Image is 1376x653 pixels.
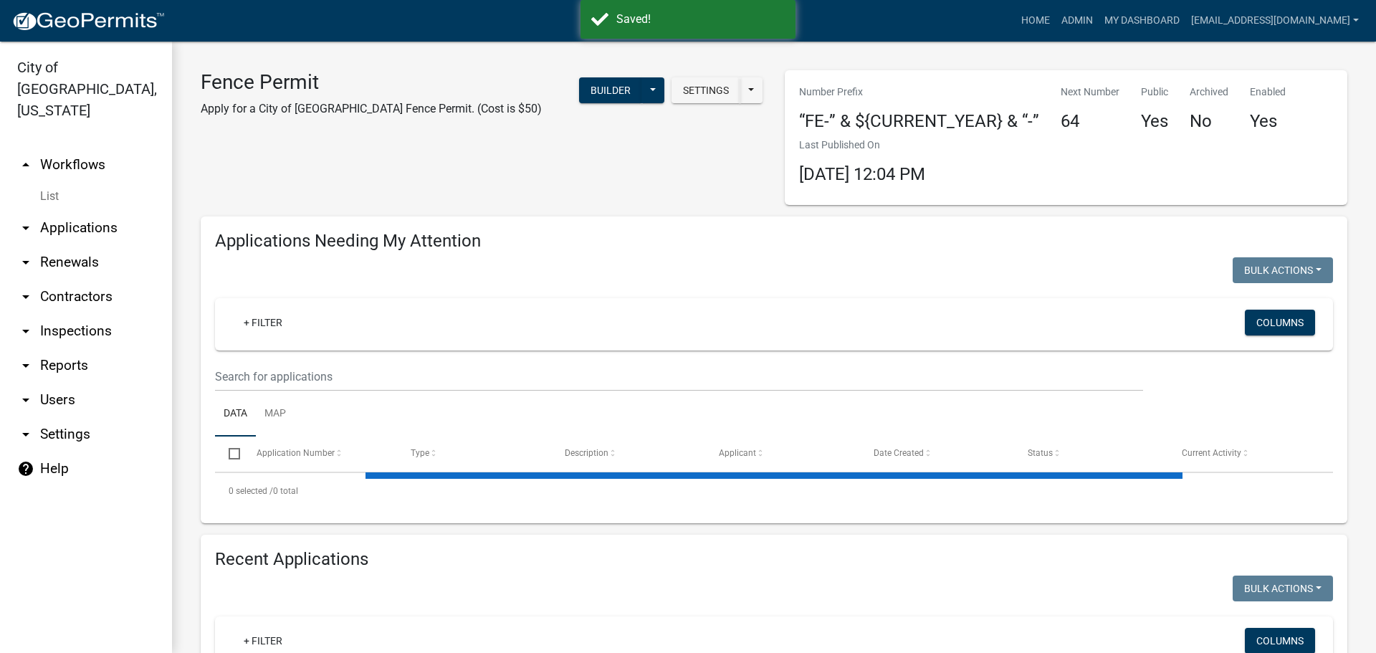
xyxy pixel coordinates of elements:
span: Date Created [874,448,924,458]
i: arrow_drop_up [17,156,34,173]
div: Saved! [616,11,785,28]
span: Status [1028,448,1053,458]
a: Admin [1056,7,1099,34]
a: Map [256,391,295,437]
p: Public [1141,85,1168,100]
datatable-header-cell: Date Created [859,437,1013,471]
button: Columns [1245,310,1315,335]
p: Enabled [1250,85,1286,100]
button: Settings [672,77,740,103]
datatable-header-cell: Status [1014,437,1168,471]
h4: Yes [1250,111,1286,132]
span: [DATE] 12:04 PM [799,164,925,184]
datatable-header-cell: Application Number [242,437,396,471]
p: Apply for a City of [GEOGRAPHIC_DATA] Fence Permit. (Cost is $50) [201,100,542,118]
h4: Recent Applications [215,549,1333,570]
span: 0 selected / [229,486,273,496]
a: Home [1016,7,1056,34]
datatable-header-cell: Select [215,437,242,471]
i: arrow_drop_down [17,357,34,374]
a: Data [215,391,256,437]
i: arrow_drop_down [17,288,34,305]
i: help [17,460,34,477]
span: Applicant [719,448,756,458]
button: Bulk Actions [1233,576,1333,601]
a: + Filter [232,310,294,335]
datatable-header-cell: Description [551,437,705,471]
h4: No [1190,111,1228,132]
span: Type [411,448,429,458]
a: [EMAIL_ADDRESS][DOMAIN_NAME] [1185,7,1365,34]
i: arrow_drop_down [17,254,34,271]
p: Next Number [1061,85,1119,100]
h3: Fence Permit [201,70,542,95]
i: arrow_drop_down [17,219,34,237]
h4: Applications Needing My Attention [215,231,1333,252]
i: arrow_drop_down [17,426,34,443]
i: arrow_drop_down [17,391,34,409]
p: Number Prefix [799,85,1039,100]
button: Bulk Actions [1233,257,1333,283]
button: Builder [579,77,642,103]
span: Description [565,448,608,458]
i: arrow_drop_down [17,323,34,340]
h4: “FE-” & ${CURRENT_YEAR} & “-” [799,111,1039,132]
h4: 64 [1061,111,1119,132]
datatable-header-cell: Type [397,437,551,471]
p: Archived [1190,85,1228,100]
div: 0 total [215,473,1333,509]
p: Last Published On [799,138,925,153]
datatable-header-cell: Applicant [705,437,859,471]
h4: Yes [1141,111,1168,132]
input: Search for applications [215,362,1143,391]
span: Application Number [257,448,335,458]
datatable-header-cell: Current Activity [1168,437,1322,471]
span: Current Activity [1182,448,1241,458]
a: My Dashboard [1099,7,1185,34]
